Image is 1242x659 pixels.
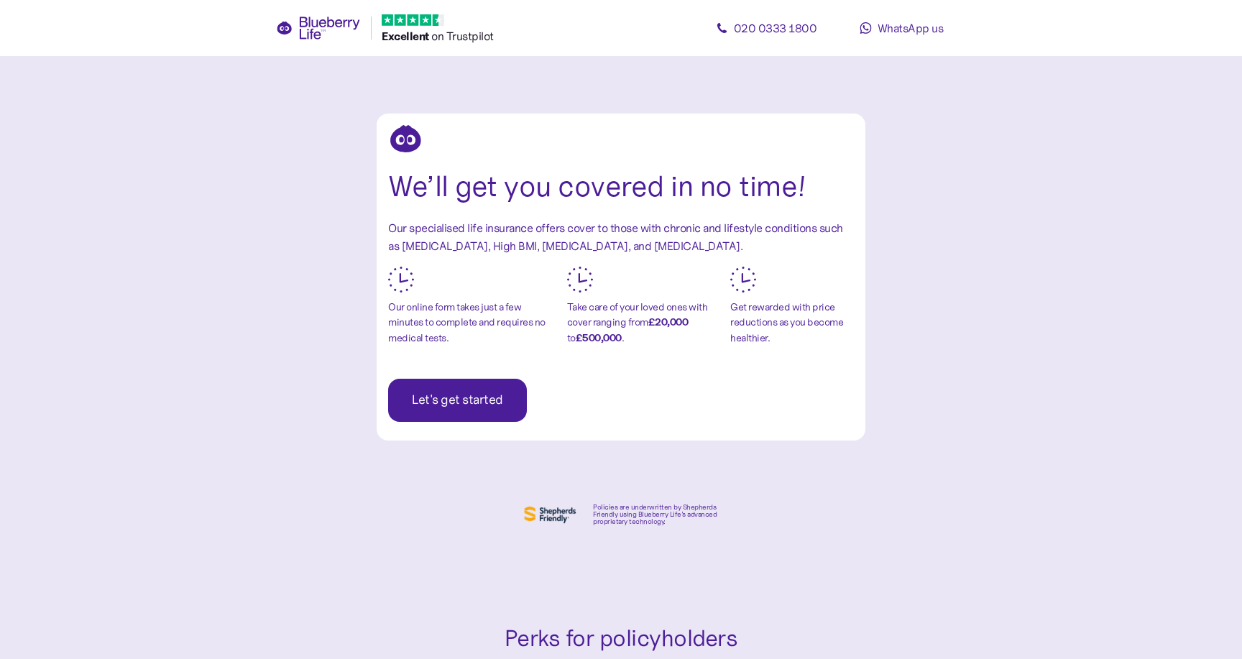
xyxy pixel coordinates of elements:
b: £20,000 [648,315,689,328]
span: WhatsApp us [878,21,944,35]
span: on Trustpilot [431,29,494,43]
button: Let's get started [388,379,527,422]
b: £500,000 [576,331,622,344]
span: Let's get started [412,379,503,421]
img: Shephers Friendly [521,503,579,526]
a: WhatsApp us [837,14,966,42]
div: Get rewarded with price reductions as you become healthier. [730,300,854,346]
div: Perks for policyholders [384,621,858,657]
div: Our online form takes just a few minutes to complete and requires no medical tests. [388,300,556,346]
a: 020 0333 1800 [701,14,831,42]
div: Policies are underwritten by Shepherds Friendly using Blueberry Life’s advanced proprietary techn... [593,504,721,525]
div: We’ll get you covered in no time! [388,165,854,208]
span: 020 0333 1800 [734,21,817,35]
div: Take care of your loved ones with cover ranging from to . [567,300,720,346]
span: Excellent ️ [382,29,431,43]
div: Our specialised life insurance offers cover to those with chronic and lifestyle conditions such a... [388,219,854,255]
